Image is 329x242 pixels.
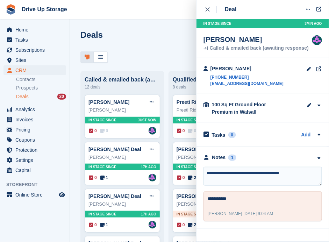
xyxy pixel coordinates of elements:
[138,118,156,123] span: Just now
[88,107,156,114] div: [PERSON_NAME]
[58,191,66,199] a: Preview store
[188,222,196,228] span: 2
[173,83,248,91] div: 8 deals
[173,77,248,83] div: Qualified: Spoken/email conversation with them
[3,105,66,114] a: menu
[100,222,108,228] span: 1
[149,221,156,229] img: Andy
[89,128,97,134] span: 0
[16,93,66,100] a: Deals 20
[3,125,66,135] a: menu
[141,164,156,170] span: 17H AGO
[177,222,185,228] span: 0
[15,65,57,75] span: CRM
[3,35,66,45] a: menu
[15,45,57,55] span: Subscriptions
[3,45,66,55] a: menu
[15,190,57,200] span: Online Store
[88,154,156,161] div: [PERSON_NAME]
[210,74,284,80] a: [PHONE_NUMBER]
[88,118,116,123] span: In stage since
[3,165,66,175] a: menu
[210,65,284,72] div: [PERSON_NAME]
[177,175,185,181] span: 0
[15,25,57,35] span: Home
[149,174,156,181] img: Andy
[85,77,160,83] div: Called & emailed back (awaiting response)
[15,155,57,165] span: Settings
[177,107,244,114] div: Preeti Ridla
[85,83,160,91] div: 12 deals
[305,21,322,26] span: 3MIN AGO
[6,181,70,188] span: Storefront
[203,46,309,51] div: Called & emailed back (awaiting response)
[141,212,156,217] span: 17H AGO
[301,131,311,139] a: Add
[16,93,29,100] span: Deals
[177,193,229,199] a: [PERSON_NAME] Deal
[212,101,282,116] div: 100 Sq Ft Ground Floor Premium in Walsall
[15,165,57,175] span: Capital
[3,115,66,124] a: menu
[3,25,66,35] a: menu
[203,21,231,26] span: In stage since
[177,147,229,152] a: [PERSON_NAME] Deal
[210,80,284,87] a: [EMAIL_ADDRESS][DOMAIN_NAME]
[177,99,215,105] a: Preeti Ridla Deal
[244,211,273,216] span: [DATE] 9:04 AM
[228,155,236,161] div: 1
[88,201,156,208] div: [PERSON_NAME]
[15,55,57,65] span: Sites
[225,5,237,14] div: Deal
[3,145,66,155] a: menu
[57,94,66,100] div: 20
[212,154,226,161] div: Notes
[312,35,322,45] img: Andy
[149,127,156,135] a: Andy
[3,190,66,200] a: menu
[15,35,57,45] span: Tasks
[100,128,108,134] span: 0
[228,132,236,138] div: 0
[88,164,116,170] span: In stage since
[19,3,70,15] a: Drive Up Storage
[177,118,205,123] span: In stage since
[177,164,205,170] span: In stage since
[177,212,205,217] span: In stage since
[3,155,66,165] a: menu
[208,211,273,217] div: -
[88,212,116,217] span: In stage since
[177,128,185,134] span: 0
[88,99,129,105] a: [PERSON_NAME]
[3,55,66,65] a: menu
[177,201,244,208] div: [PERSON_NAME]
[188,175,196,181] span: 2
[100,175,108,181] span: 1
[177,154,244,161] div: [PERSON_NAME]
[3,135,66,145] a: menu
[15,105,57,114] span: Analytics
[203,35,309,44] div: [PERSON_NAME]
[15,145,57,155] span: Protection
[88,193,141,199] a: [PERSON_NAME] Deal
[16,84,66,92] a: Prospects
[15,115,57,124] span: Invoices
[16,85,38,91] span: Prospects
[6,4,16,15] img: stora-icon-8386f47178a22dfd0bd8f6a31ec36ba5ce8667c1dd55bd0f319d3a0aa187defe.svg
[15,125,57,135] span: Pricing
[212,132,226,138] h2: Tasks
[89,175,97,181] span: 0
[15,135,57,145] span: Coupons
[188,128,196,134] span: 0
[16,76,66,83] a: Contacts
[89,222,97,228] span: 0
[80,30,103,40] h1: Deals
[3,65,66,75] a: menu
[88,147,141,152] a: [PERSON_NAME] Deal
[208,211,242,216] span: [PERSON_NAME]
